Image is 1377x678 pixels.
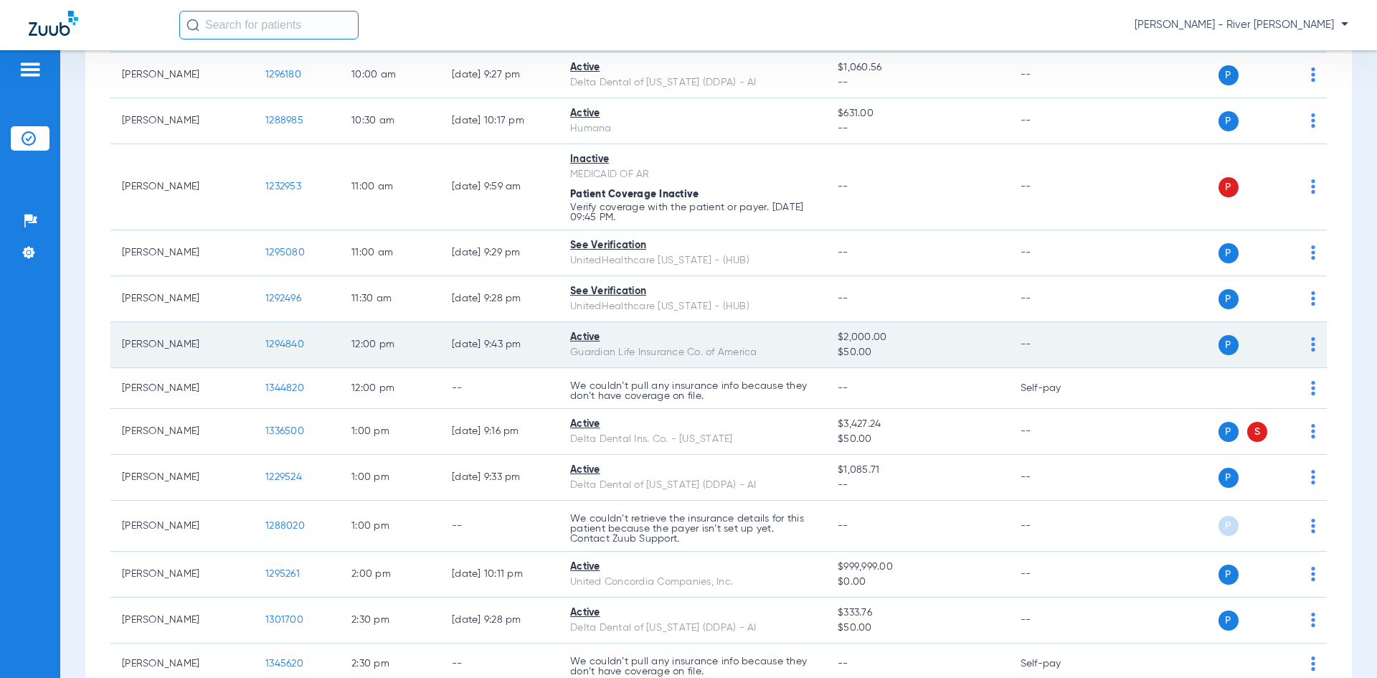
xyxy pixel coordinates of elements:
[340,455,440,501] td: 1:00 PM
[1009,52,1106,98] td: --
[265,426,304,436] span: 1336500
[838,432,997,447] span: $50.00
[838,75,997,90] span: --
[570,75,815,90] div: Delta Dental of [US_STATE] (DDPA) - AI
[440,276,559,322] td: [DATE] 9:28 PM
[1311,113,1315,128] img: group-dot-blue.svg
[265,182,301,192] span: 1232953
[570,299,815,314] div: UnitedHealthcare [US_STATE] - (HUB)
[1311,519,1315,533] img: group-dot-blue.svg
[570,167,815,182] div: MEDICAID OF AR
[110,322,254,368] td: [PERSON_NAME]
[1311,567,1315,581] img: group-dot-blue.svg
[570,238,815,253] div: See Verification
[1305,609,1377,678] iframe: Chat Widget
[265,248,305,258] span: 1295080
[570,106,815,121] div: Active
[570,463,815,478] div: Active
[1279,67,1293,82] img: x.svg
[440,409,559,455] td: [DATE] 9:16 PM
[838,463,997,478] span: $1,085.71
[838,521,848,531] span: --
[838,248,848,258] span: --
[110,501,254,552] td: [PERSON_NAME]
[340,598,440,644] td: 2:30 PM
[110,230,254,276] td: [PERSON_NAME]
[340,552,440,598] td: 2:00 PM
[838,383,848,393] span: --
[570,202,815,222] p: Verify coverage with the patient or payer. [DATE] 09:45 PM.
[265,521,305,531] span: 1288020
[1009,455,1106,501] td: --
[1279,656,1293,671] img: x.svg
[1279,424,1293,438] img: x.svg
[1311,245,1315,260] img: group-dot-blue.svg
[110,98,254,144] td: [PERSON_NAME]
[265,615,303,625] span: 1301700
[570,606,815,621] div: Active
[1279,113,1293,128] img: x.svg
[1311,470,1315,484] img: group-dot-blue.svg
[1219,111,1239,131] span: P
[1279,245,1293,260] img: x.svg
[265,339,304,349] span: 1294840
[265,116,303,126] span: 1288985
[440,322,559,368] td: [DATE] 9:43 PM
[570,189,699,199] span: Patient Coverage Inactive
[265,293,301,303] span: 1292496
[179,11,359,39] input: Search for patients
[340,52,440,98] td: 10:00 AM
[838,106,997,121] span: $631.00
[1311,424,1315,438] img: group-dot-blue.svg
[838,330,997,345] span: $2,000.00
[1009,409,1106,455] td: --
[1009,501,1106,552] td: --
[570,152,815,167] div: Inactive
[440,368,559,409] td: --
[340,144,440,230] td: 11:00 AM
[340,230,440,276] td: 11:00 AM
[1219,468,1239,488] span: P
[186,19,199,32] img: Search Icon
[340,409,440,455] td: 1:00 PM
[110,552,254,598] td: [PERSON_NAME]
[1009,368,1106,409] td: Self-pay
[1279,567,1293,581] img: x.svg
[340,322,440,368] td: 12:00 PM
[440,52,559,98] td: [DATE] 9:27 PM
[440,230,559,276] td: [DATE] 9:29 PM
[1009,598,1106,644] td: --
[110,598,254,644] td: [PERSON_NAME]
[1219,65,1239,85] span: P
[1219,565,1239,585] span: P
[440,455,559,501] td: [DATE] 9:33 PM
[440,552,559,598] td: [DATE] 10:11 PM
[265,472,302,482] span: 1229524
[1009,322,1106,368] td: --
[440,598,559,644] td: [DATE] 9:28 PM
[1311,179,1315,194] img: group-dot-blue.svg
[570,514,815,544] p: We couldn’t retrieve the insurance details for this patient because the payer isn’t set up yet. C...
[838,621,997,636] span: $50.00
[265,659,303,669] span: 1345620
[265,569,300,579] span: 1295261
[570,621,815,636] div: Delta Dental of [US_STATE] (DDPA) - AI
[570,60,815,75] div: Active
[340,98,440,144] td: 10:30 AM
[1247,422,1267,442] span: S
[440,501,559,552] td: --
[1219,289,1239,309] span: P
[570,330,815,345] div: Active
[570,656,815,677] p: We couldn’t pull any insurance info because they don’t have coverage on file.
[1135,18,1348,32] span: [PERSON_NAME] - River [PERSON_NAME]
[570,284,815,299] div: See Verification
[265,383,304,393] span: 1344820
[1279,381,1293,395] img: x.svg
[265,70,301,80] span: 1296180
[838,575,997,590] span: $0.00
[440,98,559,144] td: [DATE] 10:17 PM
[1279,470,1293,484] img: x.svg
[838,60,997,75] span: $1,060.56
[570,253,815,268] div: UnitedHealthcare [US_STATE] - (HUB)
